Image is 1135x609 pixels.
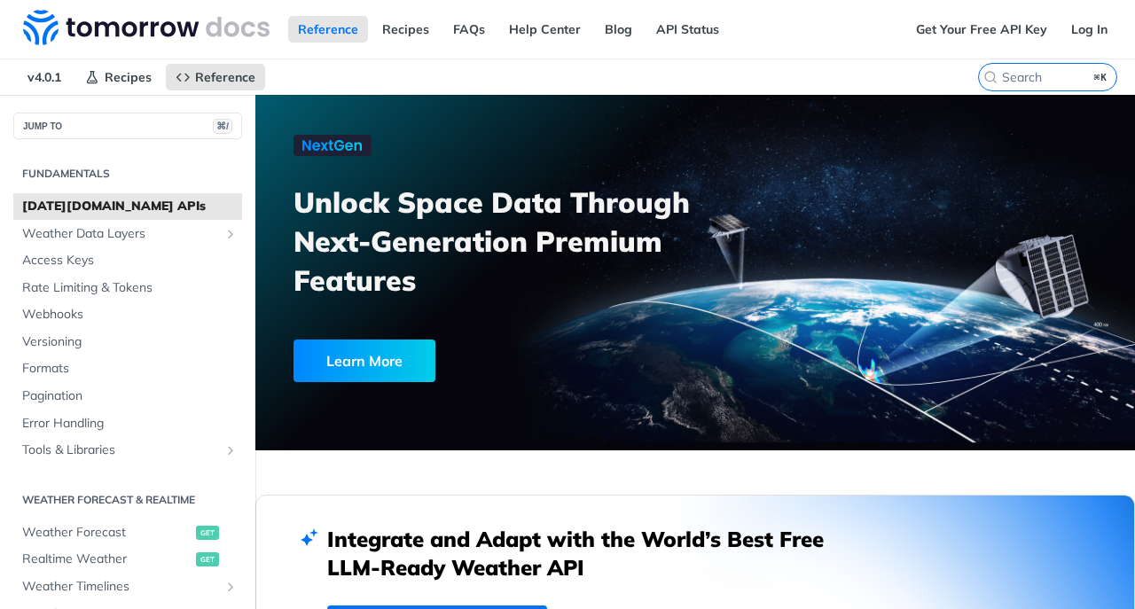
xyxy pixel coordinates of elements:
[443,16,495,43] a: FAQs
[595,16,642,43] a: Blog
[22,198,238,215] span: [DATE][DOMAIN_NAME] APIs
[22,387,238,405] span: Pagination
[23,10,270,45] img: Tomorrow.io Weather API Docs
[213,119,232,134] span: ⌘/
[13,166,242,182] h2: Fundamentals
[13,546,242,573] a: Realtime Weatherget
[22,225,219,243] span: Weather Data Layers
[22,550,192,568] span: Realtime Weather
[223,580,238,594] button: Show subpages for Weather Timelines
[288,16,368,43] a: Reference
[372,16,439,43] a: Recipes
[223,227,238,241] button: Show subpages for Weather Data Layers
[13,519,242,546] a: Weather Forecastget
[195,69,255,85] span: Reference
[196,526,219,540] span: get
[18,64,71,90] span: v4.0.1
[13,437,242,464] a: Tools & LibrariesShow subpages for Tools & Libraries
[13,410,242,437] a: Error Handling
[13,113,242,139] button: JUMP TO⌘/
[223,443,238,457] button: Show subpages for Tools & Libraries
[196,552,219,566] span: get
[166,64,265,90] a: Reference
[13,301,242,328] a: Webhooks
[22,415,238,433] span: Error Handling
[13,329,242,355] a: Versioning
[983,70,998,84] svg: Search
[22,360,238,378] span: Formats
[294,340,435,382] div: Learn More
[13,275,242,301] a: Rate Limiting & Tokens
[22,578,219,596] span: Weather Timelines
[22,333,238,351] span: Versioning
[294,135,372,156] img: NextGen
[13,193,242,220] a: [DATE][DOMAIN_NAME] APIs
[906,16,1057,43] a: Get Your Free API Key
[1061,16,1117,43] a: Log In
[22,252,238,269] span: Access Keys
[105,69,152,85] span: Recipes
[1090,68,1112,86] kbd: ⌘K
[22,306,238,324] span: Webhooks
[646,16,729,43] a: API Status
[13,355,242,382] a: Formats
[294,183,715,300] h3: Unlock Space Data Through Next-Generation Premium Features
[13,221,242,247] a: Weather Data LayersShow subpages for Weather Data Layers
[327,525,850,582] h2: Integrate and Adapt with the World’s Best Free LLM-Ready Weather API
[294,340,630,382] a: Learn More
[13,247,242,274] a: Access Keys
[22,524,192,542] span: Weather Forecast
[22,279,238,297] span: Rate Limiting & Tokens
[75,64,161,90] a: Recipes
[499,16,591,43] a: Help Center
[13,492,242,508] h2: Weather Forecast & realtime
[13,383,242,410] a: Pagination
[13,574,242,600] a: Weather TimelinesShow subpages for Weather Timelines
[22,441,219,459] span: Tools & Libraries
